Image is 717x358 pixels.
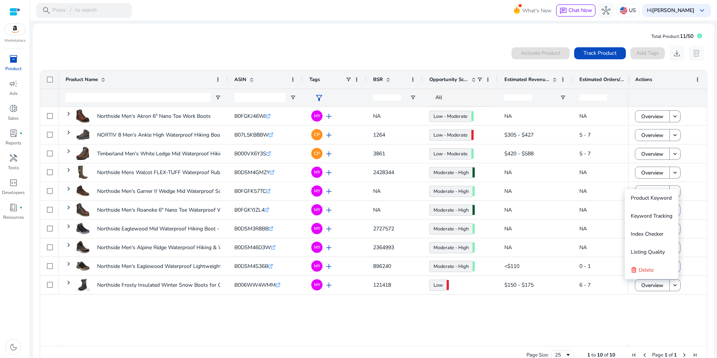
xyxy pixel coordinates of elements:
[641,128,663,143] span: Overview
[672,49,681,58] span: download
[324,112,333,121] span: add
[522,4,552,17] span: What's New
[631,230,663,238] span: Index Checker
[471,111,474,121] span: 59.31
[9,104,18,113] span: donut_small
[234,188,266,195] span: B0FGFK57TC
[635,279,670,291] button: Overview
[641,278,663,293] span: Overview
[647,8,694,13] p: Hi
[9,178,18,187] span: code_blocks
[314,245,320,250] span: MY
[67,6,74,15] span: /
[66,76,98,83] span: Product Name
[429,148,471,159] a: Low - Moderate
[2,189,25,196] p: Developers
[373,244,394,251] span: 2364993
[504,169,512,176] span: NA
[215,95,221,101] button: Open Filter Menu
[471,130,474,140] span: 47.33
[373,113,381,120] span: NA
[579,244,587,251] span: NA
[97,240,253,255] p: Northside Men's Alpine Ridge Waterproof Hiking & Work Boots -...
[66,93,210,102] input: Product Name Filter Input
[97,184,253,199] p: Northside Men's Garner II Wedge Mid Waterproof Soft Toe Work...
[324,131,333,140] span: add
[672,282,678,289] mat-icon: keyboard_arrow_down
[472,242,475,253] span: 64.43
[639,266,654,274] span: Delete
[672,113,678,120] mat-icon: keyboard_arrow_down
[635,167,670,179] button: Overview
[97,277,255,293] p: Northside Frosty Insulated Winter Snow Boots for Girls and Boys...
[373,150,385,157] span: 3861
[324,262,333,271] span: add
[234,225,268,232] span: B0DSM3R8BB
[5,24,25,35] img: amazon.svg
[579,169,587,176] span: NA
[76,109,90,123] img: 41zM+P-el+L._AC_US40_.jpg
[9,153,18,162] span: handyman
[373,76,383,83] span: BSR
[556,5,595,17] button: chatChat Now
[504,263,519,270] span: <$110
[9,79,18,88] span: campaign
[3,214,24,221] p: Resources
[429,167,472,178] a: Moderate - High
[97,127,279,143] p: NORTIV 8 Men's Ankle High Waterproof Hiking Boots Outdoor Lightweight...
[373,131,385,138] span: 1264
[429,186,472,197] a: Moderate - High
[504,131,534,138] span: $305 - $427
[635,76,652,83] span: Actions
[97,165,265,180] p: Northside Mens Walcot FLEX-TUFF Waterproof Rubber Boot- All-Day...
[97,108,211,124] p: Northside Men's Akron 6" Nano Toe Work Boots
[669,46,684,61] button: download
[429,242,472,253] a: Moderate - High
[680,33,693,40] span: 11/50
[635,148,670,160] button: Overview
[672,150,678,157] mat-icon: keyboard_arrow_down
[631,248,665,256] span: Listing Quality
[429,261,472,272] a: Moderate - High
[76,222,90,235] img: 41blVWMsLXL._AC_US40_.jpg
[560,95,566,101] button: Open Filter Menu
[97,202,243,218] p: Northside Men's Roanoke 6" Nano Toe Waterproof Work Boot
[324,187,333,196] span: add
[504,150,534,157] span: $420 - $588
[314,151,320,156] span: CP
[472,167,475,177] span: 72.75
[76,184,90,198] img: 41f34bINLBL._AC_US40_.jpg
[324,224,333,233] span: add
[314,132,320,137] span: CP
[429,280,447,291] a: Low
[672,169,678,176] mat-icon: keyboard_arrow_down
[504,76,549,83] span: Estimated Revenue/Day
[315,93,324,102] span: filter_alt
[579,281,591,289] span: 6 - 7
[9,343,18,352] span: dark_mode
[6,140,21,146] p: Reports
[504,188,512,195] span: NA
[429,223,472,235] a: Moderate - High
[324,243,333,252] span: add
[635,110,670,122] button: Overview
[574,47,626,59] button: Track Product
[314,114,320,118] span: MY
[681,352,687,358] div: Next Page
[76,278,90,292] img: 41ib5xnmpVL._AC_US40_.jpg
[620,7,627,14] img: us.svg
[635,185,670,197] button: Overview
[234,263,268,270] span: B0DSM4S36B
[234,113,266,120] span: B0FGKJ46WJ
[447,280,449,290] span: 38.60
[472,261,475,271] span: 63.57
[234,150,266,157] span: B000VX6Y3S
[8,115,19,122] p: Sales
[324,149,333,158] span: add
[9,203,18,212] span: book_4
[579,113,587,120] span: NA
[324,168,333,177] span: add
[435,94,442,101] span: All
[19,206,22,209] span: fiber_manual_record
[579,131,591,138] span: 5 - 7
